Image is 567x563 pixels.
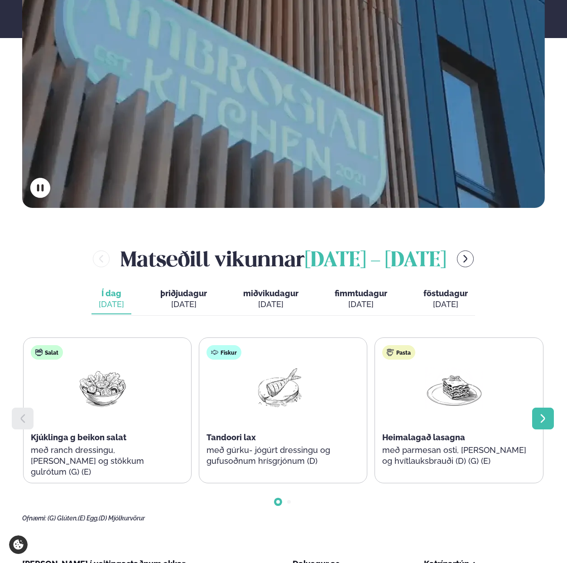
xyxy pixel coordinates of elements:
div: Salat [31,345,63,360]
button: miðvikudagur [DATE] [236,284,306,314]
button: fimmtudagur [DATE] [327,284,394,314]
div: [DATE] [243,299,298,310]
span: Í dag [99,288,124,299]
span: Go to slide 1 [276,500,280,504]
p: með parmesan osti, [PERSON_NAME] og hvítlauksbrauði (D) (G) (E) [382,445,526,467]
button: Í dag [DATE] [91,284,131,314]
p: með gúrku- jógúrt dressingu og gufusoðnum hrísgrjónum (D) [207,445,351,467]
button: þriðjudagur [DATE] [153,284,214,314]
div: [DATE] [160,299,207,310]
img: fish.svg [211,349,218,356]
div: Pasta [382,345,415,360]
div: Fiskur [207,345,241,360]
div: [DATE] [423,299,468,310]
p: með ranch dressingu, [PERSON_NAME] og stökkum gulrótum (G) (E) [31,445,175,477]
span: miðvikudagur [243,289,298,298]
span: Heimalagað lasagna [382,433,465,442]
span: Tandoori lax [207,433,256,442]
span: [DATE] - [DATE] [305,251,446,271]
button: menu-btn-right [457,250,474,267]
a: Cookie settings [9,535,28,554]
span: þriðjudagur [160,289,207,298]
img: Lasagna.png [425,367,483,409]
button: menu-btn-left [93,250,110,267]
img: pasta.svg [387,349,394,356]
h2: Matseðill vikunnar [120,244,446,274]
span: Go to slide 2 [287,500,291,504]
img: salad.svg [35,349,43,356]
span: fimmtudagur [335,289,387,298]
span: Kjúklinga g beikon salat [31,433,126,442]
span: Ofnæmi: [22,515,46,522]
img: Fish.png [250,367,308,409]
span: (G) Glúten, [48,515,78,522]
img: Salad.png [74,367,132,409]
span: (E) Egg, [78,515,99,522]
button: föstudagur [DATE] [416,284,475,314]
span: (D) Mjólkurvörur [99,515,145,522]
div: [DATE] [99,299,124,310]
div: [DATE] [335,299,387,310]
span: föstudagur [423,289,468,298]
